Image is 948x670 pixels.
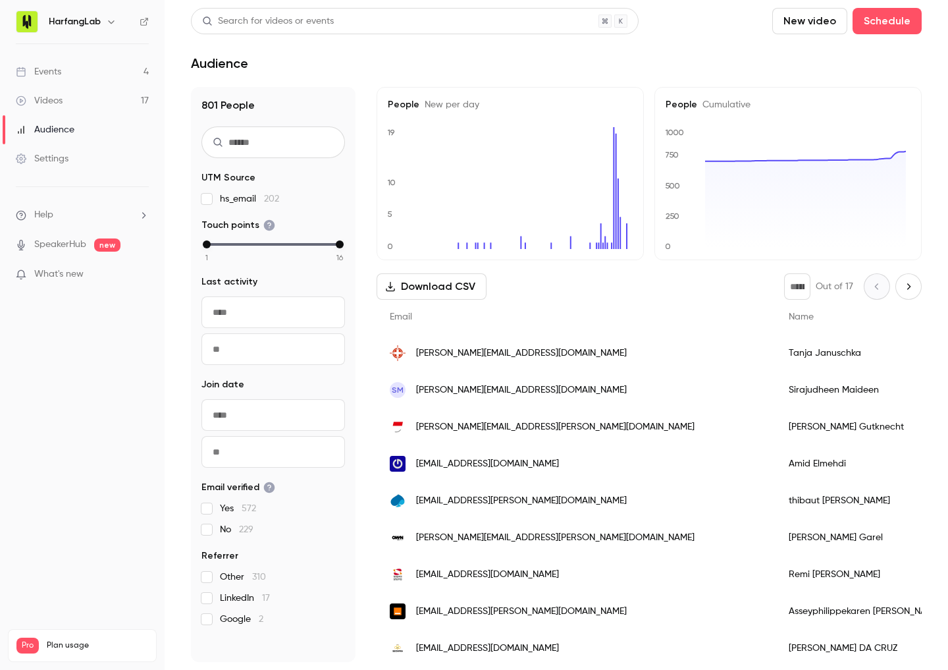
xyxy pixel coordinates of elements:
span: 2 [259,615,263,624]
span: [EMAIL_ADDRESS][PERSON_NAME][DOMAIN_NAME] [416,605,627,619]
span: What's new [34,267,84,281]
img: own.security [390,530,406,545]
span: SM [392,384,404,396]
span: new [94,238,120,252]
img: secinfra.fr [390,640,406,656]
button: New video [772,8,847,34]
span: Help [34,208,53,222]
text: 750 [665,150,679,159]
span: Google [220,613,263,626]
a: SpeakerHub [34,238,86,252]
text: 1000 [665,128,684,137]
span: [EMAIL_ADDRESS][DOMAIN_NAME] [416,642,559,656]
span: Plan usage [47,640,148,651]
h6: HarfangLab [49,15,101,28]
text: 19 [387,128,395,137]
span: 572 [242,504,256,513]
span: No [220,523,253,536]
button: Next page [895,273,922,300]
button: Download CSV [377,273,487,300]
span: Last activity [201,275,257,289]
img: ikarus.at [390,345,406,361]
div: Search for videos or events [202,14,334,28]
h5: People [388,98,633,111]
img: HarfangLab [16,11,38,32]
text: 5 [387,209,392,219]
div: min [203,240,211,248]
span: Name [789,312,814,321]
span: [EMAIL_ADDRESS][DOMAIN_NAME] [416,568,559,582]
img: orange.com [390,603,406,619]
span: Email [390,312,412,321]
text: 10 [387,178,396,187]
span: Cumulative [697,100,750,109]
span: Referrer [201,549,238,563]
button: Schedule [853,8,922,34]
h5: People [666,98,910,111]
h1: 801 People [201,98,345,113]
span: LinkedIn [220,592,270,605]
div: Events [16,65,61,78]
div: max [336,240,344,248]
span: Join date [201,378,244,391]
span: [EMAIL_ADDRESS][DOMAIN_NAME] [416,457,559,471]
span: Other [220,571,266,584]
span: UTM Source [201,171,255,184]
text: 0 [665,242,671,251]
span: Pro [16,638,39,654]
span: [EMAIL_ADDRESS][PERSON_NAME][DOMAIN_NAME] [416,494,627,508]
h1: Audience [191,55,248,71]
span: hs_email [220,192,279,206]
span: [PERSON_NAME][EMAIL_ADDRESS][PERSON_NAME][DOMAIN_NAME] [416,420,695,434]
span: [PERSON_NAME][EMAIL_ADDRESS][DOMAIN_NAME] [416,383,627,397]
div: Audience [16,123,74,136]
span: 17 [262,594,270,603]
p: Out of 17 [816,280,853,293]
text: 250 [666,211,679,221]
iframe: Noticeable Trigger [133,269,149,281]
span: 1 [205,252,208,264]
span: 310 [252,572,266,582]
div: Settings [16,152,68,165]
span: New per day [419,100,479,109]
span: Yes [220,502,256,515]
img: aio.so.ch [390,419,406,435]
span: Touch points [201,219,275,232]
text: 0 [387,242,393,251]
text: 500 [665,181,680,190]
span: 229 [239,525,253,534]
li: help-dropdown-opener [16,208,149,222]
div: Videos [16,94,63,107]
span: [PERSON_NAME][EMAIL_ADDRESS][PERSON_NAME][DOMAIN_NAME] [416,531,695,545]
img: soprasteria.com [390,567,406,582]
span: 16 [336,252,343,264]
span: Email verified [201,481,275,494]
span: 202 [264,194,279,204]
img: capgemini.com [390,493,406,509]
span: [PERSON_NAME][EMAIL_ADDRESS][DOMAIN_NAME] [416,347,627,360]
img: singulier.co [390,456,406,472]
